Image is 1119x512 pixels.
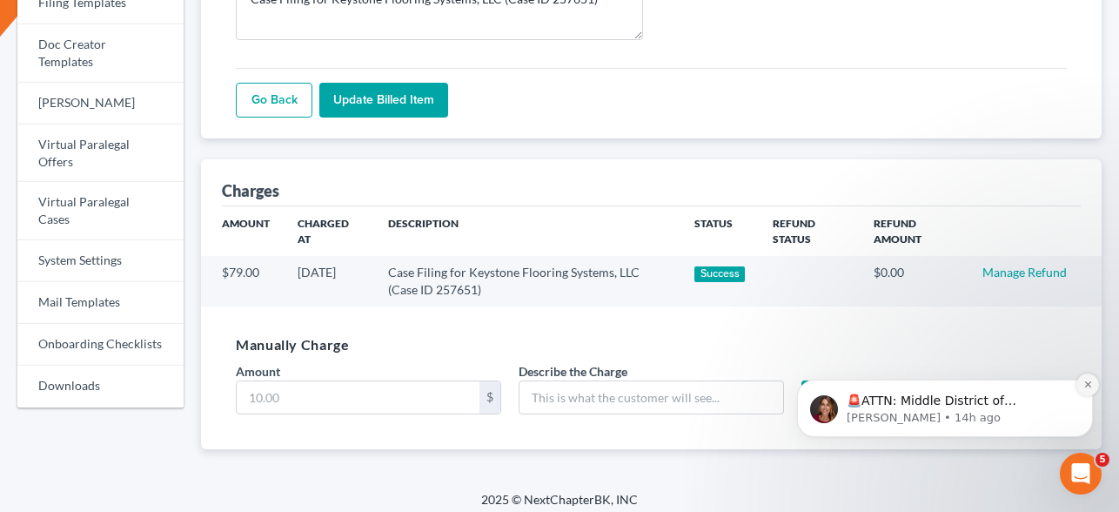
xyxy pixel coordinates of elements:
[1060,453,1102,495] iframe: Intercom live chat
[237,381,479,414] input: 10.00
[17,324,184,366] a: Onboarding Checklists
[76,123,300,140] p: 🚨ATTN: Middle District of [US_STATE] The court has added a new Credit Counseling Field that we ne...
[319,83,448,118] input: Update Billed item
[479,381,500,414] div: $
[17,282,184,324] a: Mail Templates
[1096,453,1109,467] span: 5
[236,334,1067,355] h5: Manually Charge
[17,182,184,240] a: Virtual Paralegal Cases
[680,206,759,256] th: Status
[519,381,784,415] input: This is what the customer will see...
[305,104,328,126] button: Dismiss notification
[694,266,745,282] div: Success
[759,206,860,256] th: Refund Status
[236,362,280,381] label: Amount
[17,83,184,125] a: [PERSON_NAME]
[17,125,184,183] a: Virtual Paralegal Offers
[284,256,374,306] td: [DATE]
[201,206,284,256] th: Amount
[374,256,681,306] td: Case Filing for Keystone Flooring Systems, LLC (Case ID 257651)
[519,362,627,381] label: Describe the Charge
[860,256,968,306] td: $0.00
[17,240,184,282] a: System Settings
[26,110,322,167] div: message notification from Katie, 14h ago. 🚨ATTN: Middle District of Florida The court has added a...
[76,140,300,156] p: Message from Katie, sent 14h ago
[236,83,312,118] a: Go Back
[771,270,1119,465] iframe: Intercom notifications message
[201,256,284,306] td: $79.00
[284,206,374,256] th: Charged At
[17,366,184,408] a: Downloads
[982,265,1067,280] a: Manage Refund
[860,206,968,256] th: Refund Amount
[17,24,184,83] a: Doc Creator Templates
[374,206,681,256] th: Description
[222,180,279,201] div: Charges
[39,125,67,153] img: Profile image for Katie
